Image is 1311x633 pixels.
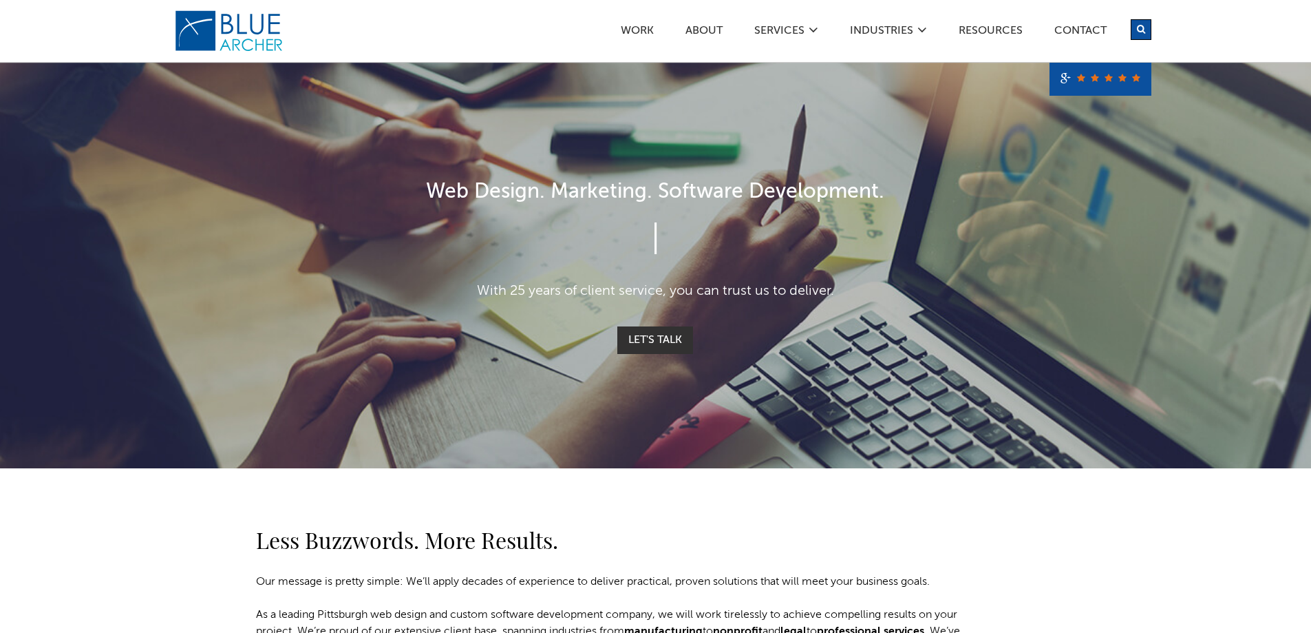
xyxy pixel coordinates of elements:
a: Let's Talk [617,326,693,354]
span: | [651,223,660,256]
h1: Web Design. Marketing. Software Development. [257,177,1055,208]
a: Contact [1054,25,1107,40]
a: ABOUT [685,25,723,40]
a: Work [620,25,654,40]
a: Industries [849,25,914,40]
p: Our message is pretty simple: We’ll apply decades of experience to deliver practical, proven solu... [256,574,972,590]
a: Resources [958,25,1023,40]
img: Blue Archer Logo [174,10,284,52]
h2: Less Buzzwords. More Results. [256,523,972,557]
a: SERVICES [754,25,805,40]
p: With 25 years of client service, you can trust us to deliver. [257,281,1055,302]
